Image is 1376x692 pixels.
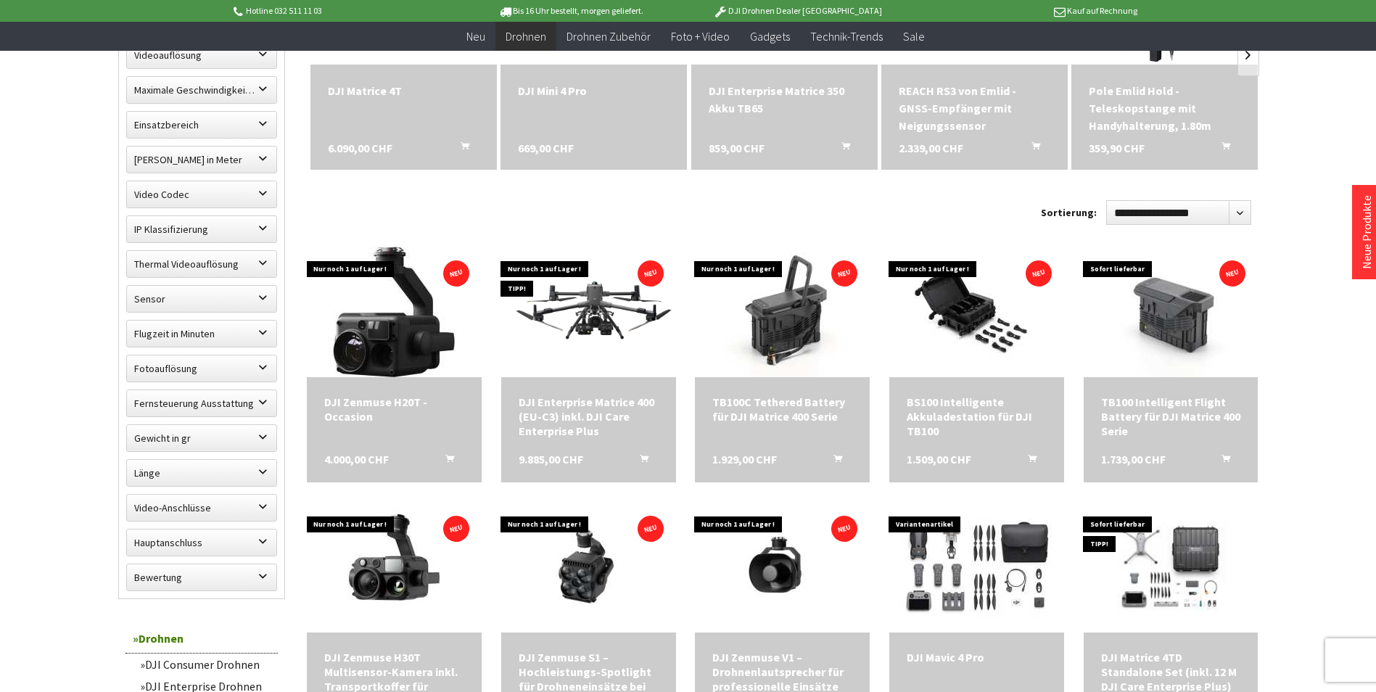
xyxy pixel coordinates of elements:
[556,22,661,52] a: Drohnen Zubehör
[133,654,278,675] a: DJI Consumer Drohnen
[1010,452,1045,471] button: In den Warenkorb
[127,495,276,521] label: Video-Anschlüsse
[1204,452,1239,471] button: In den Warenkorb
[1084,504,1258,630] img: DJI Matrice 4TD Standalone Set (inkl. 12 M DJI Care Enterprise Plus)
[519,395,659,438] div: DJI Enterprise Matrice 400 (EU-C3) inkl. DJI Care Enterprise Plus
[1089,82,1240,134] a: Pole Emlid Hold - Teleskopstange mit Handyhalterung, 1.80m 359,90 CHF In den Warenkorb
[127,251,276,277] label: Thermal Videoauflösung
[712,395,852,424] a: TB100C Tethered Battery für DJI Matrice 400 Serie 1.929,00 CHF In den Warenkorb
[328,82,479,99] a: DJI Matrice 4T 6.090,00 CHF In den Warenkorb
[903,29,925,44] span: Sale
[824,139,859,158] button: In den Warenkorb
[709,139,765,157] span: 859,00 CHF
[1204,139,1239,158] button: In den Warenkorb
[696,502,870,633] img: DJI Zenmuse V1 – Drohnenlautsprecher für professionelle Einsätze
[127,216,276,242] label: IP Klassifizierung
[1084,247,1257,377] img: TB100 Intelligent Flight Battery für DJI Matrice 400 Serie
[899,82,1050,134] div: REACH RS3 von Emlid - GNSS-Empfänger mit Neigungssensor
[127,147,276,173] label: Maximale Flughöhe in Meter
[466,29,485,44] span: Neu
[518,139,574,157] span: 669,00 CHF
[324,395,464,424] a: DJI Zenmuse H20T - Occasion 4.000,00 CHF In den Warenkorb
[518,82,670,99] a: DJI Mini 4 Pro 669,00 CHF
[893,22,935,52] a: Sale
[890,247,1063,377] img: BS100 Intelligente Akkuladestation für DJI TB100
[443,139,478,158] button: In den Warenkorb
[712,452,777,466] span: 1.929,00 CHF
[816,452,851,471] button: In den Warenkorb
[456,22,495,52] a: Neu
[324,395,464,424] div: DJI Zenmuse H20T - Occasion
[127,530,276,556] label: Hauptanschluss
[495,22,556,52] a: Drohnen
[622,452,657,471] button: In den Warenkorb
[709,82,860,117] div: DJI Enterprise Matrice 350 Akku TB65
[1101,452,1166,466] span: 1.739,00 CHF
[428,452,463,471] button: In den Warenkorb
[810,29,883,44] span: Technik-Trends
[501,502,675,633] img: DJI Zenmuse S1 – Hochleistungs-Spotlight für Drohneneinsätze bei Nacht
[1101,395,1241,438] a: TB100 Intelligent Flight Battery für DJI Matrice 400 Serie 1.739,00 CHF In den Warenkorb
[125,624,278,654] a: Drohnen
[750,29,790,44] span: Gadgets
[127,286,276,312] label: Sensor
[231,2,458,20] p: Hotline 032 511 11 03
[671,29,730,44] span: Foto + Video
[519,395,659,438] a: DJI Enterprise Matrice 400 (EU-C3) inkl. DJI Care Enterprise Plus 9.885,00 CHF In den Warenkorb
[328,82,479,99] div: DJI Matrice 4T
[567,29,651,44] span: Drohnen Zubehör
[127,425,276,451] label: Gewicht in gr
[307,502,481,633] img: DJI Zenmuse H30T Multisensor-Kamera inkl. Transportkoffer für Matrice 300/350 RTK
[127,112,276,138] label: Einsatzbereich
[907,650,1047,664] div: DJI Mavic 4 Pro
[907,452,971,466] span: 1.509,00 CHF
[684,2,910,20] p: DJI Drohnen Dealer [GEOGRAPHIC_DATA]
[127,77,276,103] label: Maximale Geschwindigkeit in km/h
[661,22,740,52] a: Foto + Video
[127,321,276,347] label: Flugzeit in Minuten
[1089,82,1240,134] div: Pole Emlid Hold - Teleskopstange mit Handyhalterung, 1.80m
[1041,201,1097,224] label: Sortierung:
[907,395,1047,438] a: BS100 Intelligente Akkuladestation für DJI TB100 1.509,00 CHF In den Warenkorb
[127,460,276,486] label: Länge
[1101,395,1241,438] div: TB100 Intelligent Flight Battery für DJI Matrice 400 Serie
[127,42,276,68] label: Videoauflösung
[899,82,1050,134] a: REACH RS3 von Emlid - GNSS-Empfänger mit Neigungssensor 2.339,00 CHF In den Warenkorb
[740,22,800,52] a: Gadgets
[519,452,583,466] span: 9.885,00 CHF
[127,355,276,382] label: Fotoauflösung
[324,452,389,466] span: 4.000,00 CHF
[1089,139,1145,157] span: 359,90 CHF
[709,82,860,117] a: DJI Enterprise Matrice 350 Akku TB65 859,00 CHF In den Warenkorb
[907,650,1047,664] a: DJI Mavic 4 Pro 2.099,00 CHF
[127,181,276,207] label: Video Codec
[1014,139,1049,158] button: In den Warenkorb
[329,247,459,377] img: DJI Zenmuse H20T - Occasion
[501,263,676,362] img: DJI Enterprise Matrice 400 (EU-C3) inkl. DJI Care Enterprise Plus
[899,139,963,157] span: 2.339,00 CHF
[911,2,1137,20] p: Kauf auf Rechnung
[127,390,276,416] label: Fernsteuerung Ausstattung
[127,564,276,590] label: Bewertung
[518,82,670,99] div: DJI Mini 4 Pro
[1359,195,1374,269] a: Neue Produkte
[458,2,684,20] p: Bis 16 Uhr bestellt, morgen geliefert.
[712,395,852,424] div: TB100C Tethered Battery für DJI Matrice 400 Serie
[907,395,1047,438] div: BS100 Intelligente Akkuladestation für DJI TB100
[889,502,1063,633] img: DJI Mavic 4 Pro
[696,247,869,377] img: TB100C Tethered Battery für DJI Matrice 400 Serie
[328,139,392,157] span: 6.090,00 CHF
[506,29,546,44] span: Drohnen
[800,22,893,52] a: Technik-Trends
